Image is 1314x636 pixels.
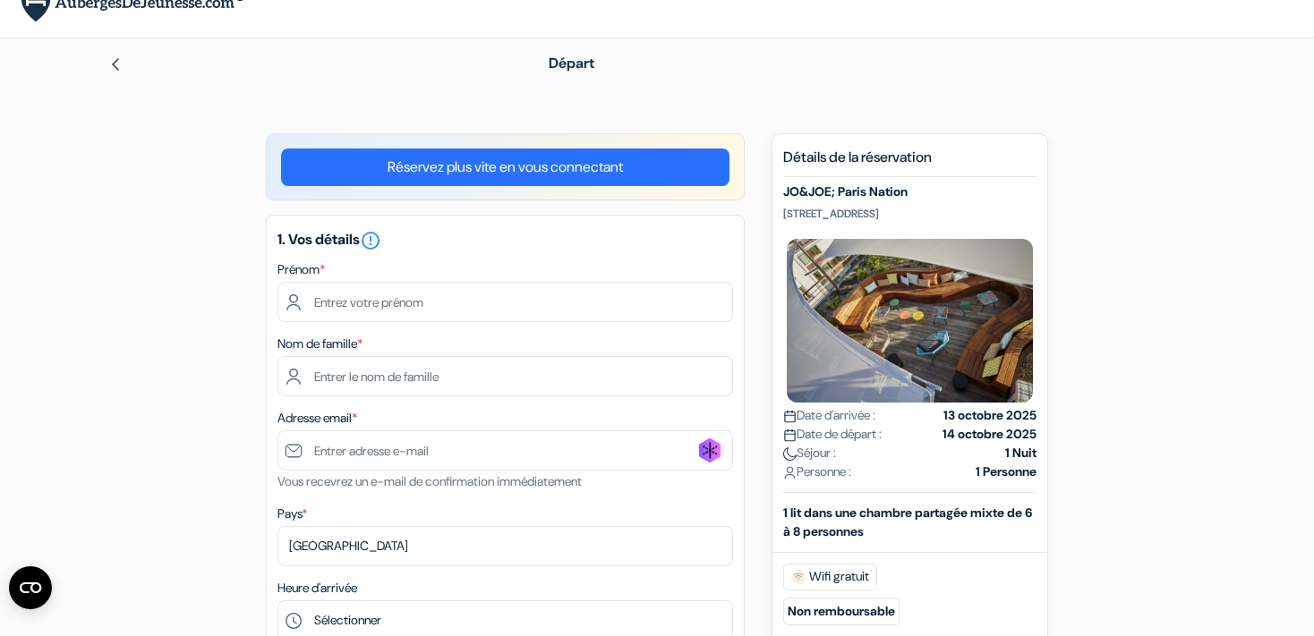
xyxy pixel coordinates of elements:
[277,473,582,489] small: Vous recevrez un e-mail de confirmation immédiatement
[277,335,363,353] label: Nom de famille
[277,356,733,396] input: Entrer le nom de famille
[277,282,733,322] input: Entrez votre prénom
[783,425,882,444] span: Date de départ :
[277,409,357,428] label: Adresse email
[943,406,1037,425] strong: 13 octobre 2025
[783,410,797,423] img: calendar.svg
[976,462,1037,481] strong: 1 Personne
[783,447,797,461] img: moon.svg
[783,564,877,590] span: Wifi gratuit
[783,148,1037,177] h5: Détails de la réservation
[791,570,806,584] img: free_wifi.svg
[9,566,52,609] button: Ouvrir le widget CMP
[277,230,733,251] h5: 1. Vos détails
[783,184,1037,199] h5: JO&JOE; Paris Nation
[277,430,733,471] input: Entrer adresse e-mail
[943,425,1037,444] strong: 14 octobre 2025
[783,207,1037,221] p: [STREET_ADDRESS]
[277,260,325,279] label: Prénom
[783,505,1032,539] b: 1 lit dans une chambre partagée mixte de 6 à 8 personnes
[360,230,381,249] a: error_outline
[783,466,797,479] img: user_icon.svg
[783,406,875,425] span: Date d'arrivée :
[783,444,836,462] span: Séjour :
[783,428,797,442] img: calendar.svg
[783,598,900,625] small: Non remboursable
[783,462,851,481] span: Personne :
[277,505,307,523] label: Pays
[277,579,357,598] label: Heure d'arrivée
[281,148,730,186] a: Réservez plus vite en vous connectant
[360,230,381,251] i: error_outline
[549,54,594,72] span: Départ
[108,57,123,72] img: left_arrow.svg
[1005,444,1037,462] strong: 1 Nuit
